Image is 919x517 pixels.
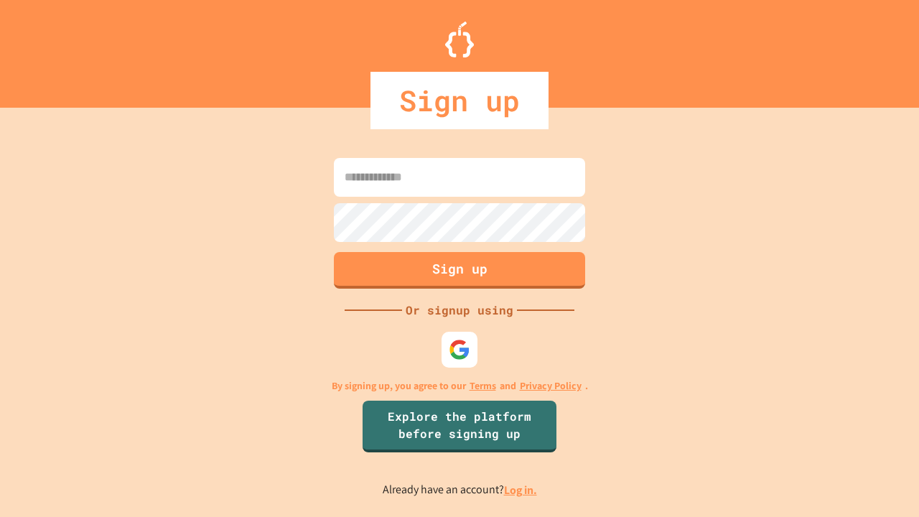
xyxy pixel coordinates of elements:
[363,401,556,452] a: Explore the platform before signing up
[520,378,582,393] a: Privacy Policy
[402,302,517,319] div: Or signup using
[470,378,496,393] a: Terms
[332,378,588,393] p: By signing up, you agree to our and .
[449,339,470,360] img: google-icon.svg
[504,483,537,498] a: Log in.
[445,22,474,57] img: Logo.svg
[334,252,585,289] button: Sign up
[383,481,537,499] p: Already have an account?
[370,72,549,129] div: Sign up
